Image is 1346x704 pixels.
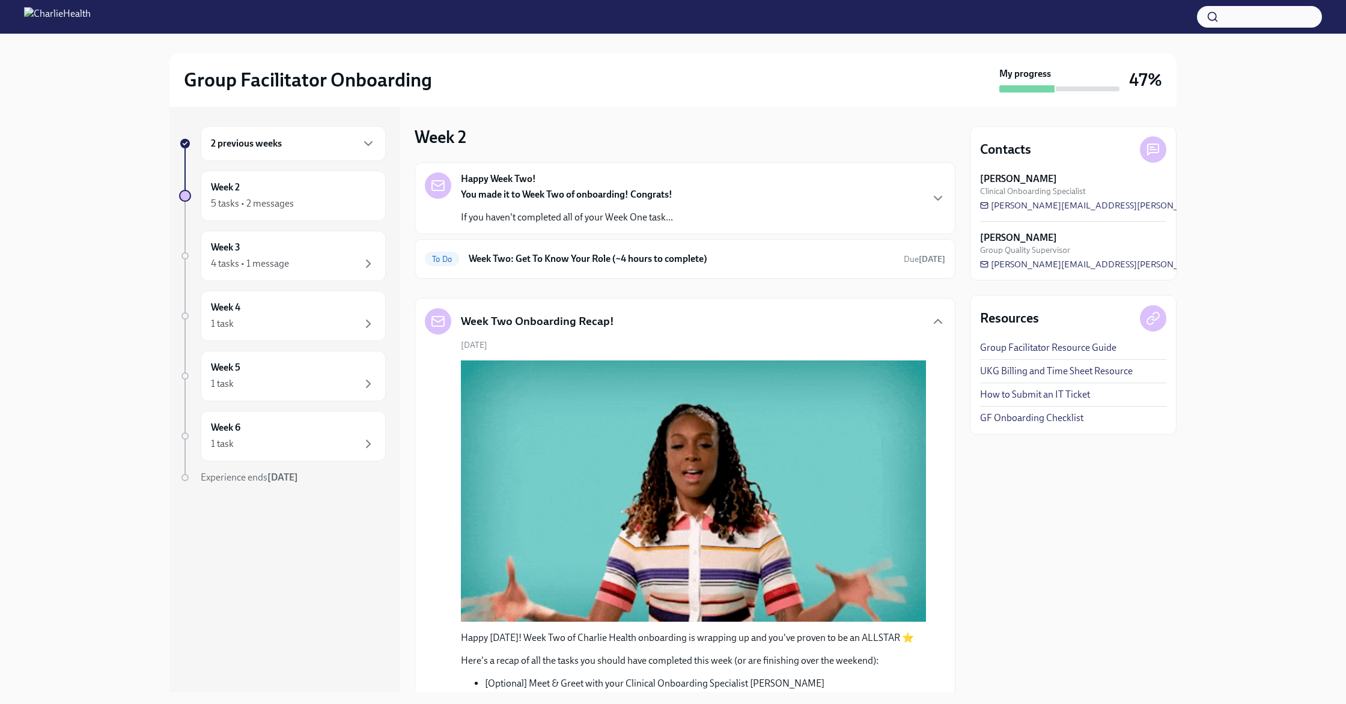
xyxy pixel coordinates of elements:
a: Week 34 tasks • 1 message [179,231,386,281]
h6: Week 5 [211,361,240,374]
h4: Contacts [980,141,1031,159]
div: 2 previous weeks [201,126,386,161]
a: [PERSON_NAME][EMAIL_ADDRESS][PERSON_NAME][DOMAIN_NAME] [980,258,1280,270]
button: Zoom image [461,360,926,622]
a: GF Onboarding Checklist [980,411,1083,425]
a: To DoWeek Two: Get To Know Your Role (~4 hours to complete)Due[DATE] [425,249,945,269]
a: Week 61 task [179,411,386,461]
a: [PERSON_NAME][EMAIL_ADDRESS][PERSON_NAME][DOMAIN_NAME] [980,199,1280,211]
span: September 29th, 2025 10:00 [904,253,945,265]
h6: 2 previous weeks [211,137,282,150]
h6: Week 2 [211,181,240,194]
div: 1 task [211,317,234,330]
h6: Week 4 [211,301,240,314]
h5: Week Two Onboarding Recap! [461,314,614,329]
span: Due [904,254,945,264]
h4: Resources [980,309,1039,327]
h3: Week 2 [415,126,466,148]
div: 1 task [211,377,234,390]
span: [DATE] [461,339,487,351]
a: Week 41 task [179,291,386,341]
h2: Group Facilitator Onboarding [184,68,432,92]
h6: Week 6 [211,421,240,434]
span: Experience ends [201,472,298,483]
a: UKG Billing and Time Sheet Resource [980,365,1133,378]
a: How to Submit an IT Ticket [980,388,1090,401]
p: Happy [DATE]! Week Two of Charlie Health onboarding is wrapping up and you've proven to be an ALL... [461,631,926,645]
strong: [DATE] [919,254,945,264]
div: 4 tasks • 1 message [211,257,289,270]
li: Docebo: How To Be A Successful Group Facilitator [485,690,926,703]
h3: 47% [1129,69,1162,91]
strong: [PERSON_NAME] [980,172,1057,186]
div: 5 tasks • 2 messages [211,197,294,210]
span: Group Quality Supervisor [980,244,1070,256]
h6: Week Two: Get To Know Your Role (~4 hours to complete) [469,252,894,266]
p: If you haven't completed all of your Week One task... [461,211,673,224]
p: Here's a recap of all the tasks you should have completed this week (or are finishing over the we... [461,654,926,667]
strong: My progress [999,67,1051,80]
a: Week 25 tasks • 2 messages [179,171,386,221]
strong: You made it to Week Two of onboarding! Congrats! [461,189,672,200]
div: 1 task [211,437,234,451]
li: [Optional] Meet & Greet with your Clinical Onboarding Specialist [PERSON_NAME] [485,677,926,690]
img: CharlieHealth [24,7,91,26]
strong: Happy Week Two! [461,172,536,186]
h6: Week 3 [211,241,240,254]
strong: [PERSON_NAME] [980,231,1057,244]
strong: [DATE] [267,472,298,483]
span: Clinical Onboarding Specialist [980,186,1086,197]
a: Week 51 task [179,351,386,401]
span: To Do [425,255,459,264]
a: Group Facilitator Resource Guide [980,341,1116,354]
